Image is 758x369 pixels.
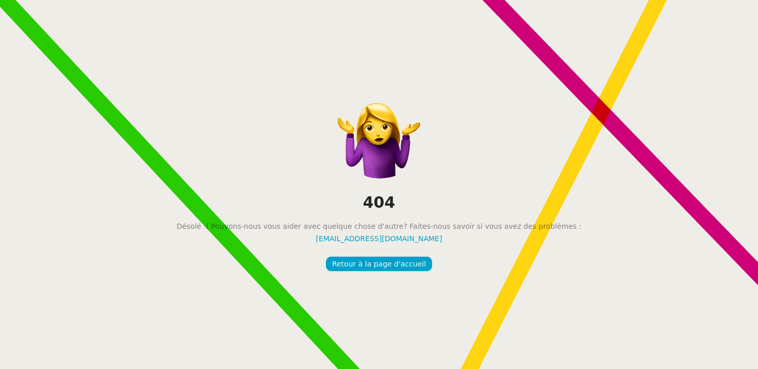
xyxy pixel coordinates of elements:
[363,192,396,213] h2: 404
[326,257,432,271] button: Retour à la page d'accueil
[338,98,420,180] img: card
[316,233,442,245] a: [EMAIL_ADDRESS][DOMAIN_NAME]
[332,258,426,270] span: Retour à la page d'accueil
[177,221,582,232] span: Désolé :( Pouvons-nous vous aider avec quelque chose d'autre? Faites-nous savoir si vous avez des...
